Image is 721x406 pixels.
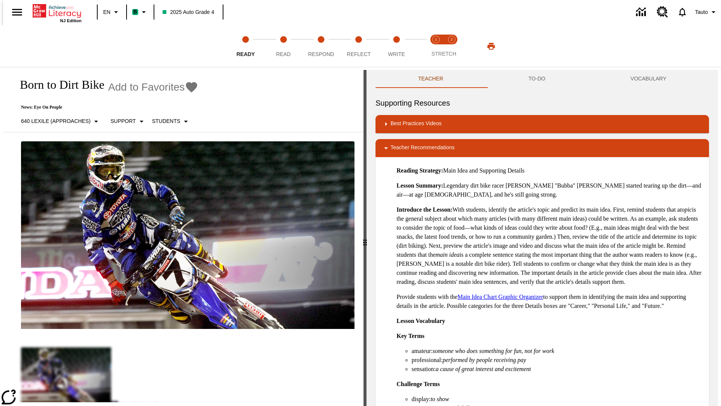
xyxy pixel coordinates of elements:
[412,365,703,374] li: sensation:
[479,39,503,53] button: Print
[435,38,437,41] text: 1
[12,78,104,92] h1: Born to Dirt Bike
[108,80,198,94] button: Add to Favorites - Born to Dirt Bike
[376,70,709,88] div: Instructional Panel Tabs
[110,117,136,125] p: Support
[100,5,124,19] button: Language: EN, Select a language
[308,51,334,57] span: Respond
[224,26,267,67] button: Ready step 1 of 5
[347,51,371,57] span: Reflect
[376,139,709,157] div: Teacher Recommendations
[391,120,442,129] p: Best Practices Videos
[397,206,453,213] strong: Introduce the Lesson:
[425,26,447,67] button: Stretch Read step 1 of 2
[397,292,703,311] p: Provide students with the to support them in identifying the main idea and supporting details in ...
[632,2,652,23] a: Data Center
[692,5,721,19] button: Profile/Settings
[457,294,543,300] a: Main Idea Chart Graphic Organizer
[436,366,531,372] em: a cause of great interest and excitement
[436,251,460,258] em: main idea
[680,206,692,213] em: topic
[149,115,193,128] button: Select Student
[443,357,526,363] em: performed by people receiving pay
[433,348,554,354] em: someone who does something for fun, not for work
[673,2,692,22] a: Notifications
[299,26,343,67] button: Respond step 3 of 5
[152,117,180,125] p: Students
[431,51,456,57] span: STRETCH
[237,51,255,57] span: Ready
[397,181,703,199] p: Legendary dirt bike racer [PERSON_NAME] "Bubba" [PERSON_NAME] started tearing up the dirt—and air...
[388,51,405,57] span: Write
[107,115,149,128] button: Scaffolds, Support
[391,144,454,153] p: Teacher Recommendations
[108,81,185,93] span: Add to Favorites
[21,117,91,125] p: 640 Lexile (Approaches)
[6,1,28,23] button: Open side menu
[652,2,673,22] a: Resource Center, Will open in new tab
[21,141,354,329] img: Motocross racer James Stewart flies through the air on his dirt bike.
[103,8,110,16] span: EN
[397,182,443,189] strong: Lesson Summary:
[412,356,703,365] li: professional:
[412,395,703,404] li: display:
[12,105,198,110] p: News: Eye On People
[367,70,718,406] div: activity
[397,318,445,324] strong: Lesson Vocabulary
[3,70,364,402] div: reading
[18,115,104,128] button: Select Lexile, 640 Lexile (Approaches)
[376,70,486,88] button: Teacher
[397,167,443,174] strong: Reading Strategy:
[376,115,709,133] div: Best Practices Videos
[486,70,588,88] button: TO-DO
[397,166,703,175] p: Main Idea and Supporting Details
[412,347,703,356] li: amateur:
[397,205,703,286] p: With students, identify the article's topic and predict its main idea. First, remind students tha...
[163,8,214,16] span: 2025 Auto Grade 4
[441,26,463,67] button: Stretch Respond step 2 of 2
[33,3,81,23] div: Home
[695,8,708,16] span: Tauto
[337,26,380,67] button: Reflect step 4 of 5
[397,381,440,387] strong: Challenge Terms
[129,5,151,19] button: Boost Class color is mint green. Change class color
[375,26,418,67] button: Write step 5 of 5
[451,38,453,41] text: 2
[276,51,291,57] span: Read
[364,70,367,406] div: Press Enter or Spacebar and then press right and left arrow keys to move the slider
[397,333,424,339] strong: Key Terms
[133,7,137,17] span: B
[376,97,709,109] h6: Supporting Resources
[588,70,709,88] button: VOCABULARY
[431,396,449,402] em: to show
[60,18,81,23] span: NJ Edition
[261,26,305,67] button: Read step 2 of 5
